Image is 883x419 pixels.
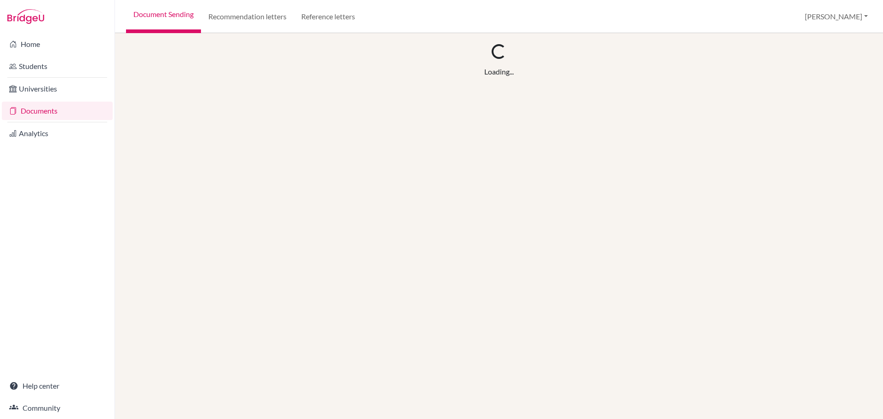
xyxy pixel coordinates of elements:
a: Documents [2,102,113,120]
a: Home [2,35,113,53]
a: Analytics [2,124,113,143]
a: Community [2,399,113,417]
a: Universities [2,80,113,98]
a: Help center [2,377,113,395]
button: [PERSON_NAME] [801,8,872,25]
div: Loading... [484,66,514,77]
a: Students [2,57,113,75]
img: Bridge-U [7,9,44,24]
